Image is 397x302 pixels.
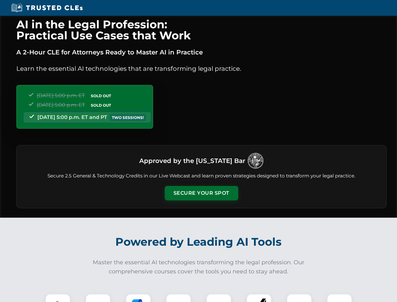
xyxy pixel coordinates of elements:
p: A 2-Hour CLE for Attorneys Ready to Master AI in Practice [16,47,387,57]
p: Secure 2.5 General & Technology Credits in our Live Webcast and learn proven strategies designed ... [24,172,379,180]
span: [DATE] 5:00 p.m. ET [37,92,85,98]
p: Learn the essential AI technologies that are transforming legal practice. [16,64,387,74]
p: Master the essential AI technologies transforming the legal profession. Our comprehensive courses... [89,258,309,276]
span: [DATE] 5:00 p.m. ET [37,102,85,108]
h2: Powered by Leading AI Tools [25,231,373,253]
img: Logo [248,153,263,169]
h1: AI in the Legal Profession: Practical Use Cases that Work [16,19,387,41]
button: Secure Your Spot [165,186,238,200]
span: SOLD OUT [89,102,113,109]
span: SOLD OUT [89,92,113,99]
h3: Approved by the [US_STATE] Bar [139,155,245,166]
img: Trusted CLEs [9,3,85,13]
